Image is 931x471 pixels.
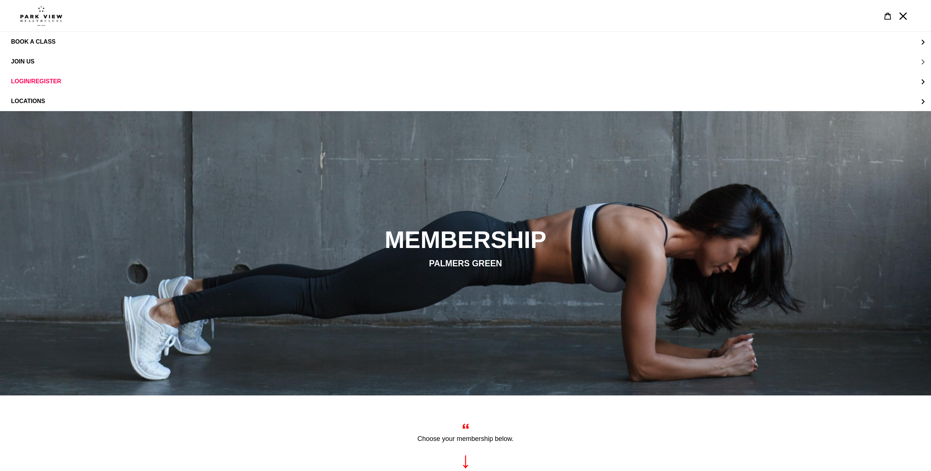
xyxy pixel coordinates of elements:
button: Menu [895,8,911,24]
span: LOGIN/REGISTER [11,78,61,85]
h2: MEMBERSHIP [266,226,666,254]
span: PALMERS GREEN [429,259,502,268]
span: BOOK A CLASS [11,39,55,45]
span: LOCATIONS [11,98,45,105]
span: Choose your membership below. [417,435,513,442]
img: Park view health clubs is a gym near you. [20,6,62,26]
span: JOIN US [11,58,34,65]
